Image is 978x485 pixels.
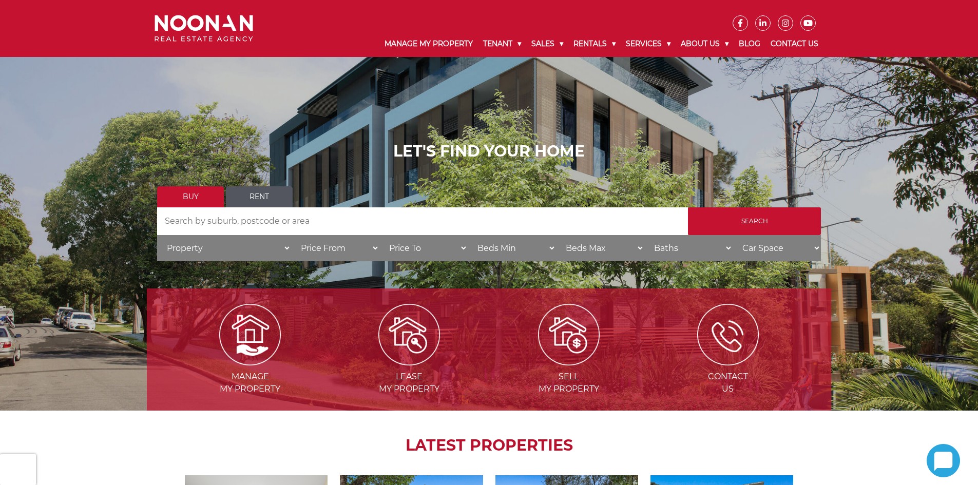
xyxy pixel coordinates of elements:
a: Services [621,31,676,57]
input: Search by suburb, postcode or area [157,207,688,235]
h2: LATEST PROPERTIES [172,436,806,455]
img: Manage my Property [219,304,281,365]
img: ICONS [697,304,759,365]
span: Lease my Property [331,371,488,395]
h1: LET'S FIND YOUR HOME [157,142,821,161]
input: Search [688,207,821,235]
a: Rent [226,186,293,207]
a: Sellmy Property [490,329,647,394]
a: Buy [157,186,224,207]
a: Sales [526,31,568,57]
a: ContactUs [649,329,807,394]
a: Manage My Property [379,31,478,57]
a: Tenant [478,31,526,57]
a: Blog [734,31,765,57]
span: Sell my Property [490,371,647,395]
a: Rentals [568,31,621,57]
span: Contact Us [649,371,807,395]
span: Manage my Property [171,371,329,395]
img: Sell my property [538,304,600,365]
a: About Us [676,31,734,57]
img: Lease my property [378,304,440,365]
a: Leasemy Property [331,329,488,394]
a: Contact Us [765,31,823,57]
img: Noonan Real Estate Agency [155,15,253,42]
a: Managemy Property [171,329,329,394]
